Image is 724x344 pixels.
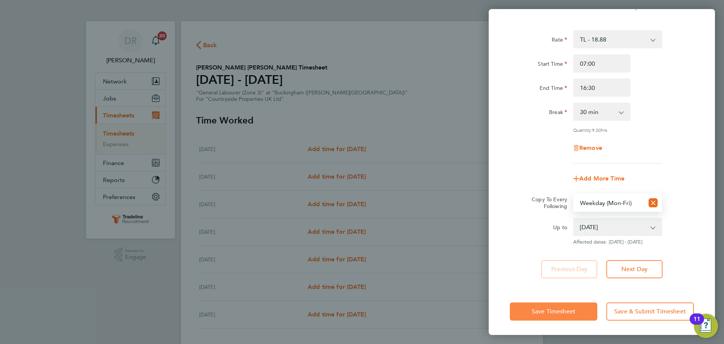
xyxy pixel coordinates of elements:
[538,60,567,69] label: Start Time
[526,196,567,210] label: Copy To Every Following
[592,127,601,133] span: 9.00
[694,314,718,338] button: Open Resource Center, 11 new notifications
[693,319,700,329] div: 11
[579,175,624,182] span: Add More Time
[573,79,630,97] input: E.g. 18:00
[606,302,694,321] button: Save & Submit Timesheet
[579,144,602,151] span: Remove
[573,239,662,245] span: Affected dates: [DATE] - [DATE]
[573,127,662,133] div: Quantity: hrs
[573,145,602,151] button: Remove
[649,194,658,211] button: Reset selection
[573,54,630,73] input: E.g. 08:00
[553,224,567,233] label: Up to
[621,265,647,273] span: Next Day
[549,109,567,118] label: Break
[614,308,686,315] span: Save & Submit Timesheet
[552,36,567,45] label: Rate
[510,302,597,321] button: Save Timesheet
[573,176,624,182] button: Add More Time
[532,308,575,315] span: Save Timesheet
[540,85,567,94] label: End Time
[606,260,663,278] button: Next Day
